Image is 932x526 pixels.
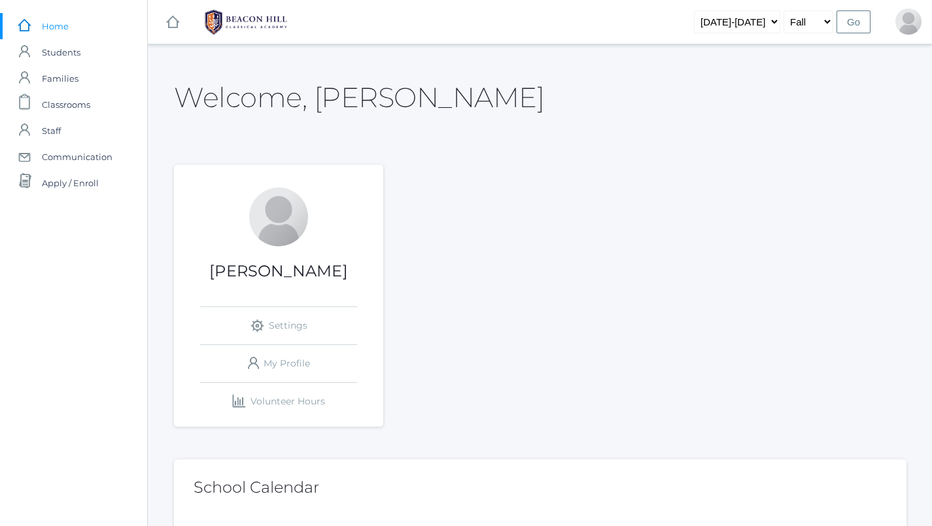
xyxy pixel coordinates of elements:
div: Lydia Chaffin [249,188,308,246]
span: Staff [42,118,61,144]
span: Communication [42,144,112,170]
div: Lydia Chaffin [895,8,922,35]
span: Families [42,65,78,91]
h2: School Calendar [194,479,887,496]
span: Apply / Enroll [42,170,99,196]
span: Students [42,39,80,65]
span: Classrooms [42,91,90,118]
h1: [PERSON_NAME] [174,263,383,280]
input: Go [837,10,871,33]
a: My Profile [200,345,357,382]
img: BHCALogos-05-308ed15e86a5a0abce9b8dd61676a3503ac9727e845dece92d48e8588c001991.png [197,6,295,39]
a: Volunteer Hours [200,383,357,420]
span: Home [42,13,69,39]
a: Settings [200,307,357,344]
h2: Welcome, [PERSON_NAME] [174,82,544,112]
